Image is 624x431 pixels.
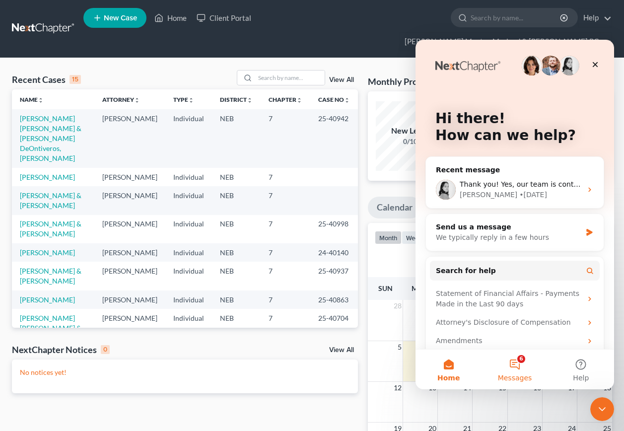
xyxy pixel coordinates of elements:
[310,243,358,262] td: 24-40140
[94,215,165,243] td: [PERSON_NAME]
[296,97,302,103] i: unfold_more
[104,14,137,22] span: New Case
[20,367,350,377] p: No notices yet!
[261,309,310,357] td: 7
[20,248,75,257] a: [PERSON_NAME]
[101,345,110,354] div: 0
[188,97,194,103] i: unfold_more
[590,397,614,421] iframe: Intercom live chat
[38,97,44,103] i: unfold_more
[212,309,261,357] td: NEB
[416,40,614,389] iframe: Intercom live chat
[400,33,612,51] a: [PERSON_NAME] Montag Morland & [PERSON_NAME] PC
[393,300,403,312] span: 28
[94,243,165,262] td: [PERSON_NAME]
[102,96,140,103] a: Attorneyunfold_more
[94,168,165,186] td: [PERSON_NAME]
[375,231,402,244] button: month
[397,341,403,353] span: 5
[310,290,358,309] td: 25-40863
[94,262,165,290] td: [PERSON_NAME]
[212,290,261,309] td: NEB
[69,75,81,84] div: 15
[165,186,212,215] td: Individual
[402,231,426,244] button: week
[20,191,81,210] a: [PERSON_NAME] & [PERSON_NAME]
[149,9,192,27] a: Home
[212,168,261,186] td: NEB
[376,137,445,146] div: 0/10
[261,109,310,167] td: 7
[165,109,212,167] td: Individual
[20,314,81,352] a: [PERSON_NAME] [PERSON_NAME] & [PERSON_NAME], [PERSON_NAME]
[94,109,165,167] td: [PERSON_NAME]
[20,173,75,181] a: [PERSON_NAME]
[376,125,445,137] div: New Leads
[134,97,140,103] i: unfold_more
[329,347,354,354] a: View All
[255,71,325,85] input: Search by name...
[261,168,310,186] td: 7
[220,96,253,103] a: Districtunfold_more
[378,284,393,292] span: Sun
[165,243,212,262] td: Individual
[12,344,110,356] div: NextChapter Notices
[368,197,421,218] a: Calendar
[20,295,75,304] a: [PERSON_NAME]
[212,262,261,290] td: NEB
[94,309,165,357] td: [PERSON_NAME]
[269,96,302,103] a: Chapterunfold_more
[310,109,358,167] td: 25-40942
[393,382,403,394] span: 12
[212,243,261,262] td: NEB
[310,309,358,357] td: 25-40704
[20,219,81,238] a: [PERSON_NAME] & [PERSON_NAME]
[20,267,81,285] a: [PERSON_NAME] & [PERSON_NAME]
[165,168,212,186] td: Individual
[329,76,354,83] a: View All
[20,96,44,103] a: Nameunfold_more
[212,186,261,215] td: NEB
[94,186,165,215] td: [PERSON_NAME]
[192,9,256,27] a: Client Portal
[344,97,350,103] i: unfold_more
[94,290,165,309] td: [PERSON_NAME]
[310,262,358,290] td: 25-40937
[173,96,194,103] a: Typeunfold_more
[368,75,438,87] h3: Monthly Progress
[247,97,253,103] i: unfold_more
[212,215,261,243] td: NEB
[165,262,212,290] td: Individual
[20,114,81,162] a: [PERSON_NAME] [PERSON_NAME] & [PERSON_NAME] DeOntiveros, [PERSON_NAME]
[12,73,81,85] div: Recent Cases
[165,215,212,243] td: Individual
[212,109,261,167] td: NEB
[165,309,212,357] td: Individual
[261,290,310,309] td: 7
[261,243,310,262] td: 7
